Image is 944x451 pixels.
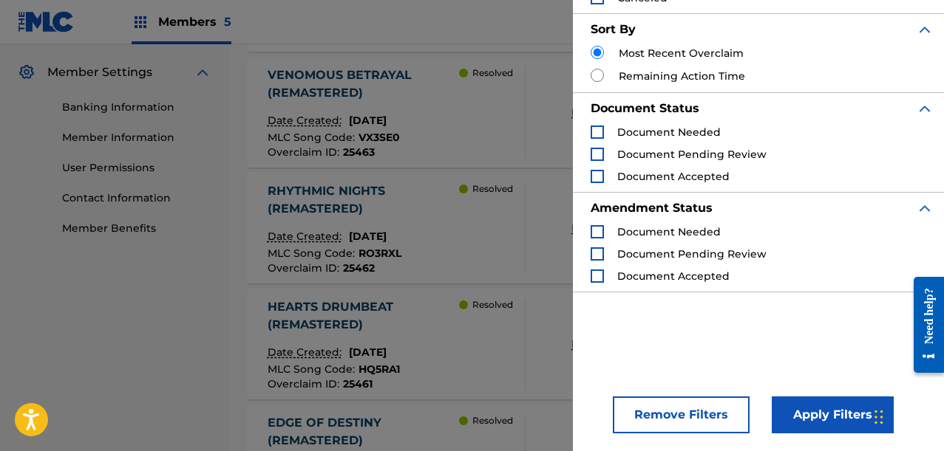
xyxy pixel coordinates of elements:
[132,13,149,31] img: Top Rightsholders
[247,289,926,399] a: HEARTS DRUMBEAT (REMASTERED)Date Created:[DATE]MLC Song Code:HQ5RA1Overclaim ID:25461 ResolvedLas...
[349,345,387,359] span: [DATE]
[268,131,359,144] span: MLC Song Code :
[591,201,713,215] strong: Amendment Status
[18,63,35,81] img: Member Settings
[247,57,926,168] a: VENOMOUS BETRAYAL (REMASTERED)Date Created:[DATE]MLC Song Code:VX3SE0Overclaim ID:25463 ResolvedL...
[472,66,513,80] p: Resolved
[472,182,513,196] p: Resolved
[875,395,883,439] div: Drag
[617,225,721,238] span: Document Needed
[268,362,359,376] span: MLC Song Code :
[343,145,375,159] span: 25463
[18,11,75,32] img: MLC Logo
[268,247,359,260] span: MLC Song Code :
[571,221,649,236] p: Last Updated:
[359,247,401,260] span: RO3RXL
[268,66,459,102] div: VENOMOUS BETRAYAL (REMASTERED)
[359,131,400,144] span: VX3SE0
[343,261,375,275] span: 25462
[619,69,745,84] label: Remaining Action Time
[62,221,211,236] a: Member Benefits
[343,377,373,390] span: 25461
[617,170,730,183] span: Document Accepted
[870,380,944,451] iframe: Chat Widget
[268,182,459,218] div: RHYTHMIC NIGHTS (REMASTERED)
[591,101,699,115] strong: Document Status
[349,230,387,243] span: [DATE]
[268,145,343,159] span: Overclaim ID :
[268,229,345,244] p: Date Created:
[268,113,345,128] p: Date Created:
[62,130,211,145] a: Member Information
[268,377,343,390] span: Overclaim ID :
[268,261,343,275] span: Overclaim ID :
[916,199,934,217] img: expand
[903,265,944,384] iframe: Resource Center
[247,173,926,283] a: RHYTHMIC NIGHTS (REMASTERED)Date Created:[DATE]MLC Song Code:RO3RXLOverclaim ID:25462 ResolvedLas...
[591,22,636,36] strong: Sort By
[772,396,894,433] button: Apply Filters
[62,190,211,206] a: Contact Information
[224,15,231,29] span: 5
[571,105,649,120] p: Last Updated:
[472,298,513,311] p: Resolved
[472,414,513,427] p: Resolved
[619,46,744,61] label: Most Recent Overclaim
[617,247,767,261] span: Document Pending Review
[62,100,211,115] a: Banking Information
[571,337,649,352] p: Last Updated:
[194,63,211,81] img: expand
[47,63,152,81] span: Member Settings
[613,396,750,433] button: Remove Filters
[62,160,211,176] a: User Permissions
[158,13,231,30] span: Members
[349,114,387,127] span: [DATE]
[916,100,934,117] img: expand
[617,125,721,139] span: Document Needed
[268,414,459,450] div: EDGE OF DESTINY (REMASTERED)
[268,345,345,360] p: Date Created:
[916,21,934,38] img: expand
[617,148,767,161] span: Document Pending Review
[268,298,459,334] div: HEARTS DRUMBEAT (REMASTERED)
[617,269,730,283] span: Document Accepted
[359,362,400,376] span: HQ5RA1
